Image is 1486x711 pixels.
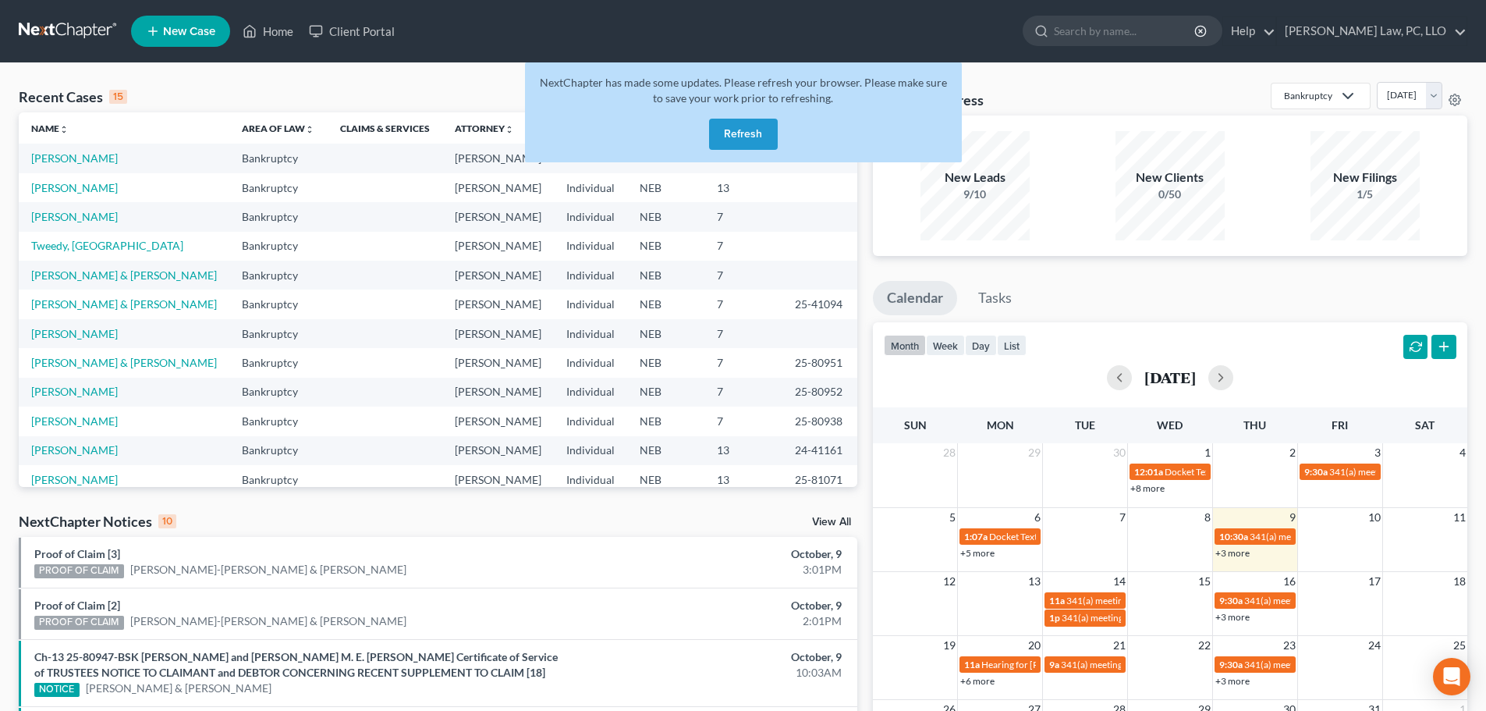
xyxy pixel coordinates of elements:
a: [PERSON_NAME] [31,443,118,457]
td: Bankruptcy [229,465,327,494]
a: [PERSON_NAME] Law, PC, LLO [1277,17,1466,45]
span: 9a [1049,659,1059,670]
span: 4 [1458,443,1467,462]
td: 13 [704,173,782,202]
td: Bankruptcy [229,378,327,407]
div: New Leads [920,169,1030,187]
span: Hearing for [PERSON_NAME]-Mabok [981,659,1135,670]
td: Bankruptcy [229,261,327,290]
div: 2:01PM [583,613,842,629]
td: 25-80951 [782,348,857,377]
td: NEB [627,465,704,494]
a: [PERSON_NAME]-[PERSON_NAME] & [PERSON_NAME] [130,613,406,629]
td: 25-81071 [782,465,857,494]
td: [PERSON_NAME] [442,465,554,494]
div: 15 [109,90,127,104]
span: 19 [942,636,957,655]
a: Ch-13 25-80947-BSK [PERSON_NAME] and [PERSON_NAME] M. E. [PERSON_NAME] Certificate of Service of ... [34,650,558,679]
span: 12:01a [1134,466,1163,478]
a: Tasks [964,281,1026,315]
td: Individual [554,173,627,202]
td: 13 [704,436,782,465]
td: Individual [554,465,627,494]
td: Bankruptcy [229,436,327,465]
td: NEB [627,319,704,348]
span: 11a [964,659,980,670]
button: week [926,335,965,356]
a: Calendar [873,281,957,315]
span: 18 [1452,572,1467,591]
td: 7 [704,261,782,290]
span: New Case [163,26,215,37]
span: 15 [1197,572,1212,591]
td: Individual [554,319,627,348]
span: 341(a) meeting for [PERSON_NAME] [1062,612,1212,624]
span: 21 [1112,636,1127,655]
a: [PERSON_NAME] & [PERSON_NAME] [86,681,271,696]
span: 11a [1049,595,1065,606]
span: 341(a) meeting for [PERSON_NAME] & [PERSON_NAME] [1061,659,1294,670]
h2: [DATE] [1144,369,1196,386]
td: Bankruptcy [229,348,327,377]
span: 341(a) meeting for [PERSON_NAME] & [PERSON_NAME] [1066,595,1300,606]
i: unfold_more [305,125,314,134]
td: Bankruptcy [229,173,327,202]
a: Proof of Claim [3] [34,547,120,560]
div: October, 9 [583,546,842,562]
a: [PERSON_NAME] [31,210,118,223]
a: Proof of Claim [2] [34,599,120,612]
span: 13 [1027,572,1042,591]
span: Docket Text: for [PERSON_NAME] [1165,466,1304,478]
td: Individual [554,290,627,318]
td: Bankruptcy [229,407,327,435]
span: 20 [1027,636,1042,655]
a: Home [235,17,301,45]
span: Mon [987,418,1014,432]
span: Sun [904,418,927,432]
span: 17 [1367,572,1382,591]
a: +3 more [1215,547,1250,559]
td: [PERSON_NAME] [442,261,554,290]
td: NEB [627,378,704,407]
td: [PERSON_NAME] [442,202,554,231]
button: list [997,335,1027,356]
span: 14 [1112,572,1127,591]
td: Individual [554,202,627,231]
div: 0/50 [1115,187,1225,202]
a: Tweedy, [GEOGRAPHIC_DATA] [31,239,183,252]
td: Individual [554,348,627,377]
span: Fri [1332,418,1348,432]
span: 23 [1282,636,1297,655]
td: NEB [627,348,704,377]
td: 25-80938 [782,407,857,435]
div: October, 9 [583,649,842,665]
td: 25-41094 [782,290,857,318]
td: NEB [627,407,704,435]
span: Tue [1075,418,1095,432]
a: [PERSON_NAME] [31,473,118,486]
a: Area of Lawunfold_more [242,123,314,134]
a: [PERSON_NAME]-[PERSON_NAME] & [PERSON_NAME] [130,562,406,578]
span: 10 [1367,508,1382,527]
button: Refresh [709,119,778,150]
a: [PERSON_NAME] [31,414,118,428]
td: 7 [704,202,782,231]
div: October, 9 [583,598,842,613]
td: [PERSON_NAME] [442,319,554,348]
a: [PERSON_NAME] [31,327,118,340]
a: +8 more [1130,482,1165,494]
span: Sat [1415,418,1435,432]
span: 9:30a [1219,595,1243,606]
i: unfold_more [505,125,514,134]
td: Bankruptcy [229,232,327,261]
span: Thu [1243,418,1266,432]
div: New Filings [1310,169,1420,187]
span: 28 [942,443,957,462]
td: [PERSON_NAME] [442,173,554,202]
th: Claims & Services [328,112,442,144]
div: NextChapter Notices [19,512,176,531]
span: 25 [1452,636,1467,655]
div: PROOF OF CLAIM [34,564,124,578]
a: Help [1223,17,1275,45]
td: [PERSON_NAME] [442,232,554,261]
